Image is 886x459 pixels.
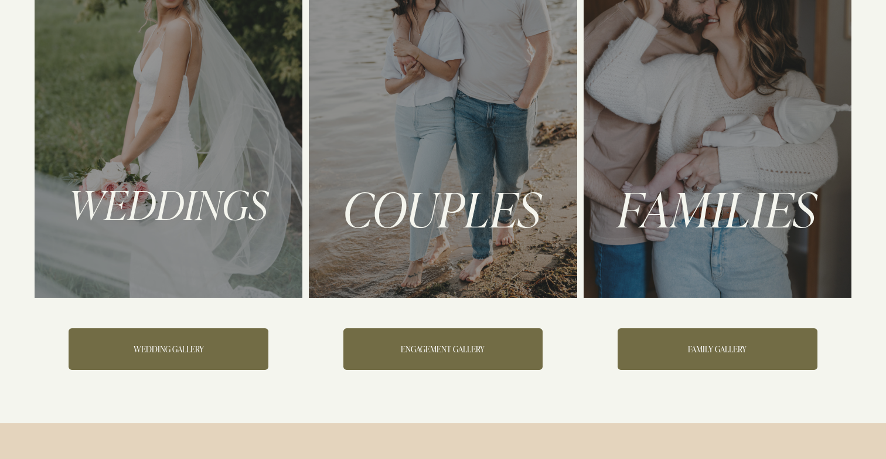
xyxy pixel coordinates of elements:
span: COUPLES [343,176,542,240]
a: FAMILY GALLERY [618,328,817,370]
a: ENGAGEMENT GALLERY [343,328,543,370]
span: FAMILIES [618,176,817,240]
span: WEDDINGS [69,178,268,230]
a: WEDDING GALLERY [69,328,268,370]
